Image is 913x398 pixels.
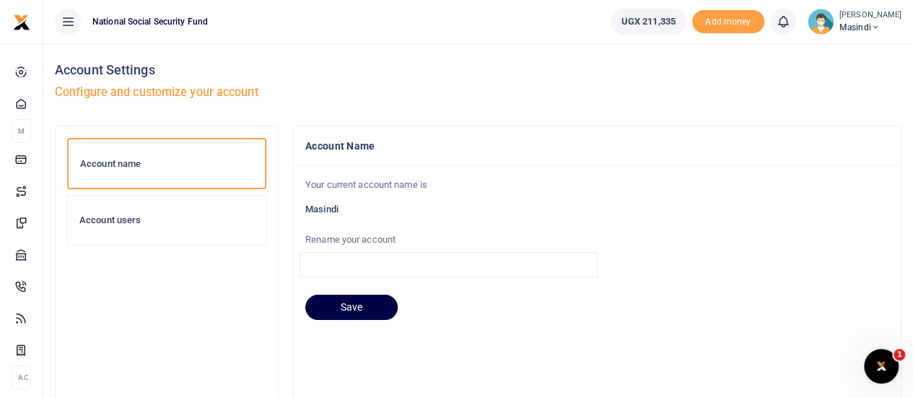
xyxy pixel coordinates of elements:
a: Add money [692,15,764,26]
a: Account name [67,138,266,190]
a: profile-user [PERSON_NAME] Masindi [808,9,901,35]
p: Your current account name is [305,178,889,193]
a: UGX 211,335 [611,9,686,35]
h6: Account name [80,158,253,170]
img: profile-user [808,9,834,35]
span: 1 [894,349,905,360]
li: Ac [12,365,31,389]
a: Account users [67,195,266,246]
span: Masindi [839,21,901,34]
h4: Account Name [305,138,889,154]
li: Toup your wallet [692,10,764,34]
li: Wallet ballance [605,9,692,35]
a: logo-small logo-large logo-large [13,16,30,27]
span: National Social Security Fund [87,15,214,28]
h5: Configure and customize your account [55,85,901,100]
li: M [12,119,31,143]
iframe: Intercom live chat [864,349,899,384]
h6: Masindi [305,204,889,215]
h6: Account users [79,215,254,226]
label: Rename your account [300,233,598,247]
h4: Account Settings [55,62,901,78]
span: Add money [692,10,764,34]
small: [PERSON_NAME] [839,9,901,22]
img: logo-small [13,14,30,31]
button: Save [305,295,398,321]
span: UGX 211,335 [621,14,676,29]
